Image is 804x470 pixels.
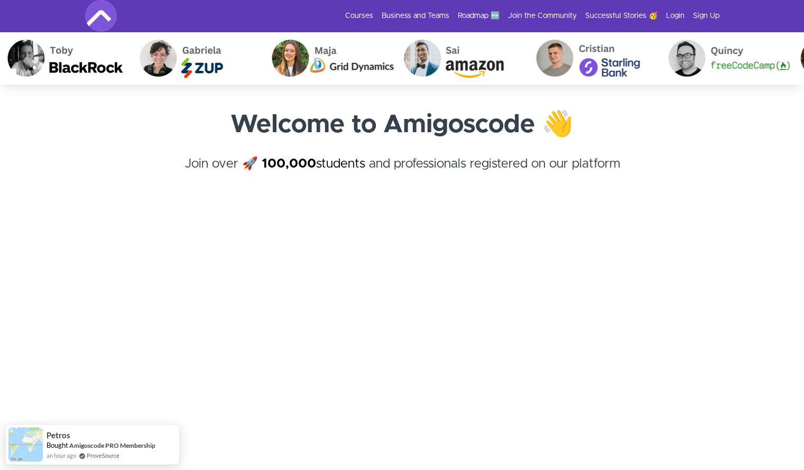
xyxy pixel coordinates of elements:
img: Gabriela [132,32,264,85]
a: Join the Community [508,11,577,21]
span: an hour ago [47,451,76,460]
a: 100,000students [262,158,365,170]
a: Business and Teams [382,11,449,21]
strong: 100,000 [262,158,316,170]
a: Login [666,11,685,21]
h4: Join over 🚀 and professionals registered on our platform [85,154,719,192]
img: Maja [264,32,396,85]
strong: Welcome to Amigoscode 👋 [230,112,574,137]
a: Amigoscode PRO Membership [69,441,155,449]
a: ProveSource [87,451,119,460]
img: Cristian [529,32,661,85]
a: Courses [345,11,373,21]
span: Petros [47,431,70,440]
span: Bought [47,441,68,449]
a: Roadmap 🆕 [458,11,500,21]
a: Successful Stories 🥳 [585,11,658,21]
img: provesource social proof notification image [8,427,43,462]
img: Sai [396,32,529,85]
a: Sign Up [693,11,719,21]
img: Quincy [661,32,793,85]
